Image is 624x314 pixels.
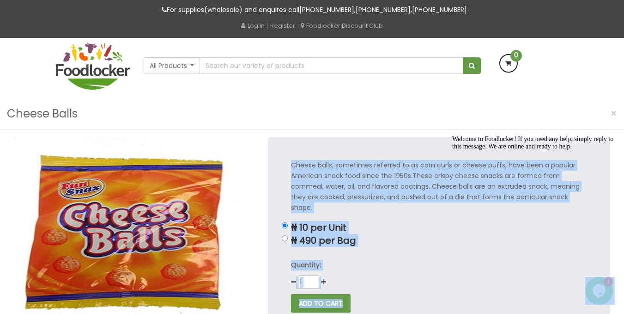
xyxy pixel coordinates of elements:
[611,107,617,120] span: ×
[291,260,321,270] strong: Quantity:
[297,21,299,30] span: |
[585,277,615,305] iframe: chat widget
[291,294,351,313] button: ADD TO CART
[299,5,354,14] a: [PHONE_NUMBER]
[510,50,522,62] span: 0
[270,21,295,30] a: Register
[7,105,78,123] h3: Cheese Balls
[282,235,288,241] input: ₦ 490 per Bag
[56,5,569,15] p: For supplies(wholesale) and enquires call , ,
[241,21,265,30] a: Log in
[291,222,587,233] p: ₦ 10 per Unit
[4,4,170,18] div: Welcome to Foodlocker! If you need any help, simply reply to this message. We are online and read...
[301,21,383,30] a: Foodlocker Discount Club
[412,5,467,14] a: [PHONE_NUMBER]
[267,21,268,30] span: |
[4,4,165,18] span: Welcome to Foodlocker! If you need any help, simply reply to this message. We are online and read...
[291,160,587,213] p: Cheese balls, sometimes referred to as corn curls or cheese puffs, have been a popular American s...
[448,132,615,272] iframe: chat widget
[144,57,200,74] button: All Products
[356,5,411,14] a: [PHONE_NUMBER]
[282,222,288,228] input: ₦ 10 per Unit
[200,57,463,74] input: Search our variety of products
[56,43,130,90] img: FoodLocker
[291,235,587,246] p: ₦ 490 per Bag
[606,104,622,123] button: Close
